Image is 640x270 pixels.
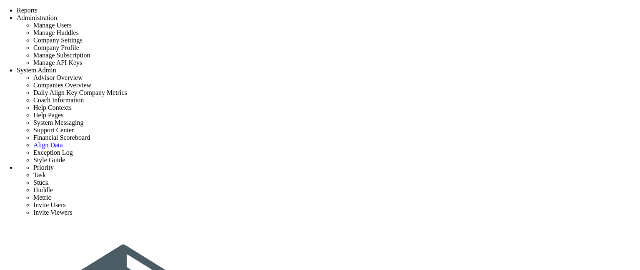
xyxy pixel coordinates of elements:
[33,201,66,208] span: Invite Users
[33,156,65,163] span: Style Guide
[33,194,51,201] span: Metric
[33,126,74,134] span: Support Center
[33,74,83,81] span: Advisor Overview
[33,149,73,156] span: Exception Log
[33,29,79,36] span: Manage Huddles
[33,164,54,171] span: Priority
[33,209,72,216] span: Invite Viewers
[17,14,57,21] span: Administration
[33,104,72,111] span: Help Contexts
[33,179,48,186] span: Stuck
[33,52,90,59] span: Manage Subscription
[33,111,63,119] span: Help Pages
[33,89,127,96] span: Daily Align Key Company Metrics
[17,67,56,74] span: System Admin
[33,186,53,193] span: Huddle
[33,82,91,89] span: Companies Overview
[33,141,63,149] a: Align Data
[33,134,90,141] span: Financial Scoreboard
[33,171,46,178] span: Task
[17,7,37,14] span: Reports
[33,59,82,66] span: Manage API Keys
[33,97,84,104] span: Coach Information
[33,22,72,29] span: Manage Users
[33,37,82,44] span: Company Settings
[33,44,79,51] span: Company Profile
[33,119,83,126] span: System Messaging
